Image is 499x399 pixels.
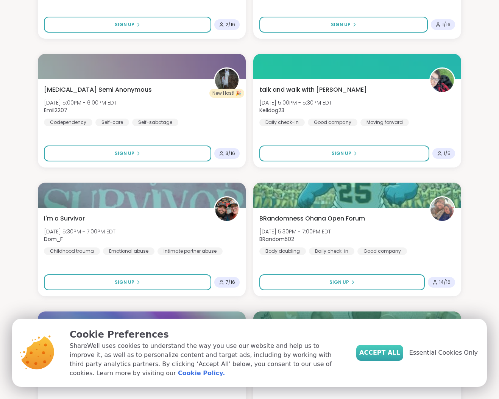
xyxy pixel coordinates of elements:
span: [DATE] 5:00PM - 6:00PM EDT [44,99,117,106]
span: 14 / 16 [439,279,451,285]
p: Cookie Preferences [70,328,344,341]
div: Good company [357,247,407,255]
span: 7 / 16 [226,279,235,285]
img: Kelldog23 [430,69,454,92]
div: Body doubling [259,247,306,255]
span: Sign Up [332,150,351,157]
span: I'm a Survivor [44,214,85,223]
div: Intimate partner abuse [157,247,223,255]
div: Childhood trauma [44,247,100,255]
button: Sign Up [259,17,428,33]
div: Daily check-in [309,247,354,255]
span: [DATE] 5:30PM - 7:00PM EDT [44,228,115,235]
b: Emil2207 [44,106,67,114]
button: Sign Up [44,274,211,290]
span: BRandomness Ohana Open Forum [259,214,365,223]
a: Cookie Policy. [178,369,225,378]
button: Accept All [356,345,403,361]
span: Sign Up [329,279,349,286]
span: talk and walk with [PERSON_NAME] [259,85,367,94]
div: Good company [308,119,357,126]
div: Moving forward [360,119,409,126]
span: Sign Up [331,21,351,28]
button: Sign Up [259,274,425,290]
div: Self-sabotage [132,119,178,126]
b: Kelldog23 [259,106,284,114]
span: 3 / 16 [226,150,235,156]
b: BRandom502 [259,235,294,243]
span: Sign Up [115,21,134,28]
div: Codependency [44,119,92,126]
button: Sign Up [44,17,211,33]
p: ShareWell uses cookies to understand the way you use our website and help us to improve it, as we... [70,341,344,378]
b: Dom_F [44,235,63,243]
span: Sign Up [115,150,134,157]
img: Emil2207 [215,69,239,92]
button: Sign Up [259,146,429,161]
span: [DATE] 5:30PM - 7:00PM EDT [259,228,331,235]
div: Self-care [95,119,129,126]
div: Daily check-in [259,119,305,126]
button: Sign Up [44,146,211,161]
span: Sign Up [115,279,134,286]
span: 1 / 16 [442,22,451,28]
span: 2 / 16 [226,22,235,28]
img: BRandom502 [430,197,454,221]
img: Dom_F [215,197,239,221]
span: Accept All [359,348,400,357]
span: [MEDICAL_DATA] Semi Anonymous [44,85,152,94]
span: Essential Cookies Only [409,348,478,357]
div: Emotional abuse [103,247,154,255]
div: New Host! 🎉 [209,89,244,98]
span: [DATE] 5:00PM - 5:30PM EDT [259,99,332,106]
span: 1 / 5 [444,150,451,156]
